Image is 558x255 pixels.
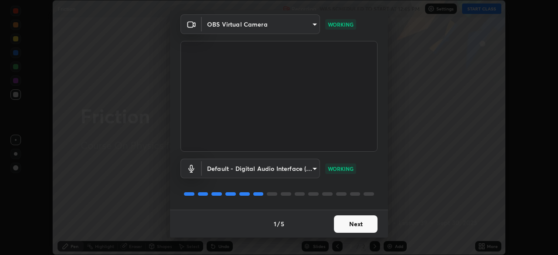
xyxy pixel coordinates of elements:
p: WORKING [328,165,354,173]
button: Next [334,215,378,233]
h4: 1 [274,219,276,228]
h4: 5 [281,219,284,228]
h4: / [277,219,280,228]
div: OBS Virtual Camera [202,14,320,34]
div: OBS Virtual Camera [202,159,320,178]
p: WORKING [328,20,354,28]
